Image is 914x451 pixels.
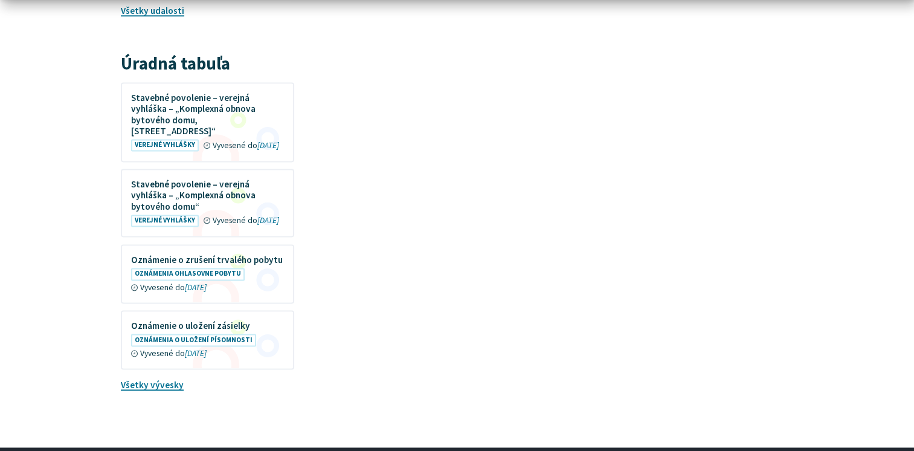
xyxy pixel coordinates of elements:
[121,54,294,73] h3: Úradná tabuľa
[121,379,184,391] a: Všetky vývesky
[122,170,293,236] a: Stavebné povolenie – verejná vyhláška – „Komplexná obnova bytového domu“ Verejné vyhlášky Vyvesen...
[122,245,293,302] a: Oznámenie o zrušení trvalého pobytu Oznámenia ohlasovne pobytu Vyvesené do[DATE]
[121,5,184,16] a: Všetky udalosti
[122,83,293,161] a: Stavebné povolenie – verejná vyhláška – „Komplexná obnova bytového domu, [STREET_ADDRESS]“ Verejn...
[122,311,293,368] a: Oznámenie o uložení zásielky Oznámenia o uložení písomnosti Vyvesené do[DATE]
